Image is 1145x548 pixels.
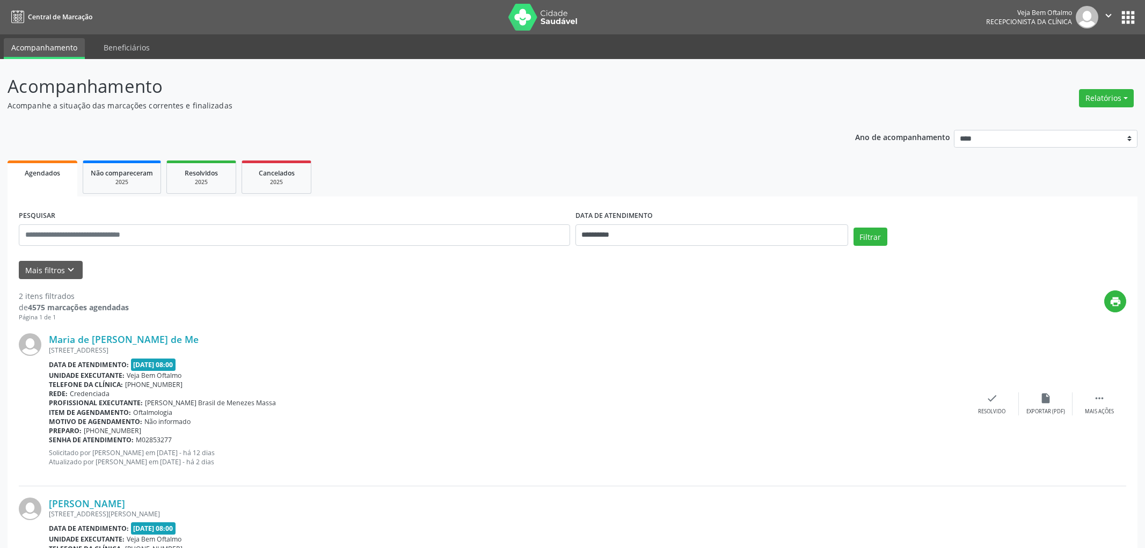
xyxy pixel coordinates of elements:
[125,380,183,389] span: [PHONE_NUMBER]
[91,178,153,186] div: 2025
[1085,408,1114,415] div: Mais ações
[49,389,68,398] b: Rede:
[49,398,143,407] b: Profissional executante:
[978,408,1005,415] div: Resolvido
[19,333,41,356] img: img
[25,169,60,178] span: Agendados
[49,417,142,426] b: Motivo de agendamento:
[49,524,129,533] b: Data de atendimento:
[1098,6,1119,28] button: 
[49,346,965,355] div: [STREET_ADDRESS]
[136,435,172,444] span: M02853277
[1119,8,1137,27] button: apps
[131,359,176,371] span: [DATE] 08:00
[855,130,950,143] p: Ano de acompanhamento
[185,169,218,178] span: Resolvidos
[49,535,125,544] b: Unidade executante:
[986,17,1072,26] span: Recepcionista da clínica
[49,360,129,369] b: Data de atendimento:
[19,208,55,224] label: PESQUISAR
[1026,408,1065,415] div: Exportar (PDF)
[131,522,176,535] span: [DATE] 08:00
[49,448,965,466] p: Solicitado por [PERSON_NAME] em [DATE] - há 12 dias Atualizado por [PERSON_NAME] em [DATE] - há 2...
[28,12,92,21] span: Central de Marcação
[1079,89,1134,107] button: Relatórios
[19,290,129,302] div: 2 itens filtrados
[49,498,125,509] a: [PERSON_NAME]
[854,228,887,246] button: Filtrar
[19,302,129,313] div: de
[84,426,141,435] span: [PHONE_NUMBER]
[4,38,85,59] a: Acompanhamento
[1076,6,1098,28] img: img
[575,208,653,224] label: DATA DE ATENDIMENTO
[8,73,799,100] p: Acompanhamento
[91,169,153,178] span: Não compareceram
[8,100,799,111] p: Acompanhe a situação das marcações correntes e finalizadas
[133,408,172,417] span: Oftalmologia
[8,8,92,26] a: Central de Marcação
[1103,10,1114,21] i: 
[49,371,125,380] b: Unidade executante:
[49,426,82,435] b: Preparo:
[70,389,110,398] span: Credenciada
[145,398,276,407] span: [PERSON_NAME] Brasil de Menezes Massa
[1093,392,1105,404] i: 
[1110,296,1121,308] i: print
[986,392,998,404] i: check
[49,380,123,389] b: Telefone da clínica:
[259,169,295,178] span: Cancelados
[127,371,181,380] span: Veja Bem Oftalmo
[49,509,965,518] div: [STREET_ADDRESS][PERSON_NAME]
[144,417,191,426] span: Não informado
[49,408,131,417] b: Item de agendamento:
[65,264,77,276] i: keyboard_arrow_down
[174,178,228,186] div: 2025
[19,313,129,322] div: Página 1 de 1
[28,302,129,312] strong: 4575 marcações agendadas
[1104,290,1126,312] button: print
[1040,392,1052,404] i: insert_drive_file
[127,535,181,544] span: Veja Bem Oftalmo
[49,435,134,444] b: Senha de atendimento:
[986,8,1072,17] div: Veja Bem Oftalmo
[19,498,41,520] img: img
[96,38,157,57] a: Beneficiários
[250,178,303,186] div: 2025
[49,333,199,345] a: Maria de [PERSON_NAME] de Me
[19,261,83,280] button: Mais filtroskeyboard_arrow_down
